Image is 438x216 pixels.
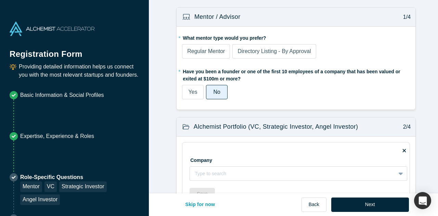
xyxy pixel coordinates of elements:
p: Providing detailed information helps us connect you with the most relevant startups and founders. [19,63,139,79]
h1: Registration Form [10,41,139,60]
p: 1/4 [399,13,411,21]
div: Strategic Investor [59,181,107,192]
div: VC [44,181,57,192]
p: Basic Information & Social Profiles [20,91,104,99]
img: Alchemist Accelerator Logo [10,22,94,36]
span: Directory Listing - By Approval [237,48,311,54]
button: Back [301,198,326,212]
p: Role-Specific Questions [20,173,139,181]
label: Company [190,154,228,164]
h3: Alchemist Portfolio [194,122,358,131]
p: Expertise, Experience & Roles [20,132,94,140]
button: Skip for now [178,198,222,212]
h3: Mentor / Advisor [194,12,240,22]
span: Regular Mentor [187,48,225,54]
span: No [213,89,220,95]
div: Mentor [20,181,42,192]
span: (VC, Strategic Investor, Angel Investor) [248,123,358,130]
label: What mentor type would you prefer? [182,32,410,42]
button: Next [331,198,409,212]
span: Yes [189,89,197,95]
label: Have you been a founder or one of the first 10 employees of a company that has been valued or exi... [182,66,410,82]
div: Angel Investor [20,194,60,205]
p: 2/4 [399,123,411,131]
button: Save [190,188,215,200]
